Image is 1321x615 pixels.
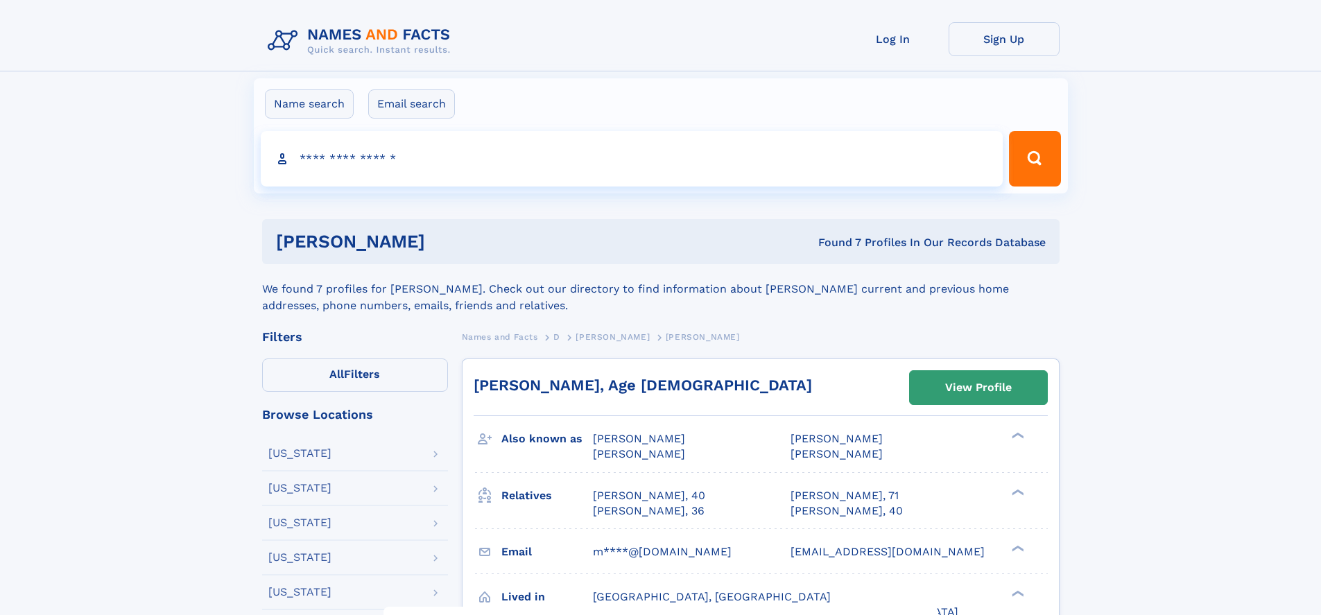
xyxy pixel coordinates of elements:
div: ❯ [1008,589,1025,598]
h3: Lived in [501,585,593,609]
div: ❯ [1008,487,1025,496]
a: Log In [838,22,949,56]
label: Filters [262,358,448,392]
div: [US_STATE] [268,448,331,459]
div: Browse Locations [262,408,448,421]
img: Logo Names and Facts [262,22,462,60]
div: [US_STATE] [268,552,331,563]
a: [PERSON_NAME], 71 [791,488,899,503]
a: View Profile [910,371,1047,404]
span: D [553,332,560,342]
span: [PERSON_NAME] [593,447,685,460]
h3: Email [501,540,593,564]
div: [US_STATE] [268,483,331,494]
a: [PERSON_NAME], Age [DEMOGRAPHIC_DATA] [474,376,812,394]
a: [PERSON_NAME], 40 [593,488,705,503]
label: Name search [265,89,354,119]
h3: Relatives [501,484,593,508]
a: [PERSON_NAME], 40 [791,503,903,519]
span: [PERSON_NAME] [593,432,685,445]
span: [PERSON_NAME] [666,332,740,342]
div: ❯ [1008,431,1025,440]
a: D [553,328,560,345]
a: Sign Up [949,22,1060,56]
div: ❯ [1008,544,1025,553]
h3: Also known as [501,427,593,451]
input: search input [261,131,1003,187]
div: View Profile [945,372,1012,404]
span: [PERSON_NAME] [576,332,650,342]
a: [PERSON_NAME], 36 [593,503,705,519]
span: [GEOGRAPHIC_DATA], [GEOGRAPHIC_DATA] [593,590,831,603]
div: We found 7 profiles for [PERSON_NAME]. Check out our directory to find information about [PERSON_... [262,264,1060,314]
span: All [329,367,344,381]
div: [US_STATE] [268,517,331,528]
a: [PERSON_NAME] [576,328,650,345]
span: [EMAIL_ADDRESS][DOMAIN_NAME] [791,545,985,558]
span: [PERSON_NAME] [791,447,883,460]
div: Found 7 Profiles In Our Records Database [621,235,1046,250]
div: [US_STATE] [268,587,331,598]
div: Filters [262,331,448,343]
h1: [PERSON_NAME] [276,233,622,250]
label: Email search [368,89,455,119]
a: Names and Facts [462,328,538,345]
button: Search Button [1009,131,1060,187]
span: [PERSON_NAME] [791,432,883,445]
